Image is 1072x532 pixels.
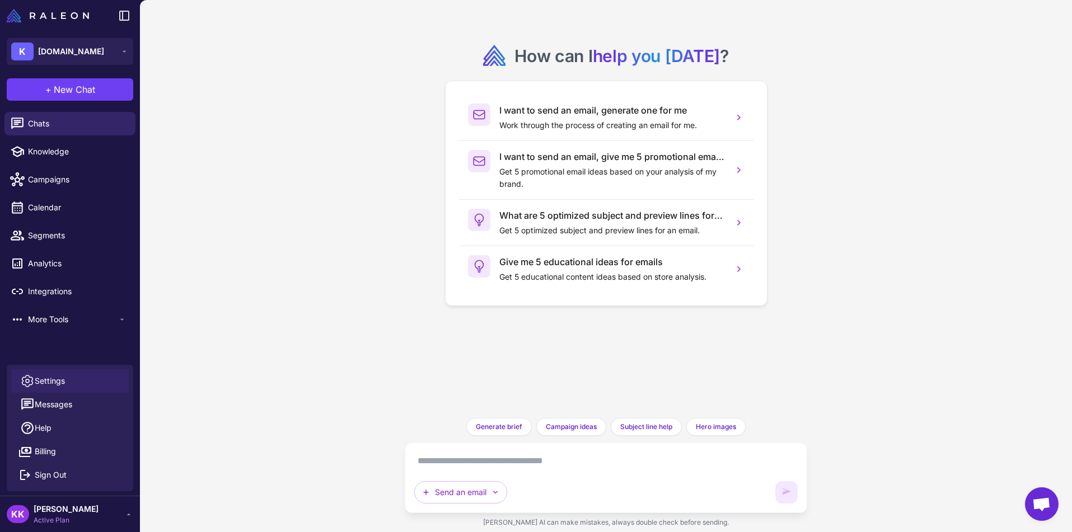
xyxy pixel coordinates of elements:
p: Work through the process of creating an email for me. [499,119,724,131]
span: Settings [35,375,65,387]
div: K [11,43,34,60]
span: Chats [28,117,127,130]
h3: What are 5 optimized subject and preview lines for an email? [499,209,724,222]
a: Segments [4,224,135,247]
div: KK [7,505,29,523]
span: Campaigns [28,173,127,186]
a: Campaigns [4,168,135,191]
span: Campaign ideas [546,422,597,432]
span: Generate brief [476,422,522,432]
div: [PERSON_NAME] AI can make mistakes, always double check before sending. [405,513,807,532]
span: Help [35,422,52,434]
h3: I want to send an email, generate one for me [499,103,724,117]
a: Knowledge [4,140,135,163]
span: [DOMAIN_NAME] [38,45,104,58]
button: Generate brief [466,418,532,436]
span: + [45,83,52,96]
span: Integrations [28,285,127,298]
h2: How can I ? [514,45,729,67]
span: Calendar [28,201,127,214]
button: Sign Out [11,463,129,487]
span: Analytics [28,257,127,270]
button: Subject line help [611,418,682,436]
a: Calendar [4,196,135,219]
a: Integrations [4,280,135,303]
span: help you [DATE] [593,46,720,66]
a: Help [11,416,129,440]
span: More Tools [28,313,118,326]
button: Campaign ideas [536,418,606,436]
img: Raleon Logo [7,9,89,22]
span: New Chat [54,83,95,96]
p: Get 5 optimized subject and preview lines for an email. [499,224,724,237]
a: Chats [4,112,135,135]
a: Analytics [4,252,135,275]
button: Messages [11,393,129,416]
button: Hero images [686,418,746,436]
span: Billing [35,445,56,458]
span: Knowledge [28,145,127,158]
span: [PERSON_NAME] [34,503,99,515]
button: Send an email [414,481,507,503]
button: K[DOMAIN_NAME] [7,38,133,65]
h3: Give me 5 educational ideas for emails [499,255,724,269]
span: Messages [35,398,72,411]
h3: I want to send an email, give me 5 promotional email ideas. [499,150,724,163]
button: +New Chat [7,78,133,101]
span: Hero images [696,422,736,432]
span: Segments [28,229,127,242]
a: Open chat [1025,487,1059,521]
p: Get 5 promotional email ideas based on your analysis of my brand. [499,166,724,190]
p: Get 5 educational content ideas based on store analysis. [499,271,724,283]
span: Active Plan [34,515,99,525]
span: Subject line help [620,422,672,432]
span: Sign Out [35,469,67,481]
